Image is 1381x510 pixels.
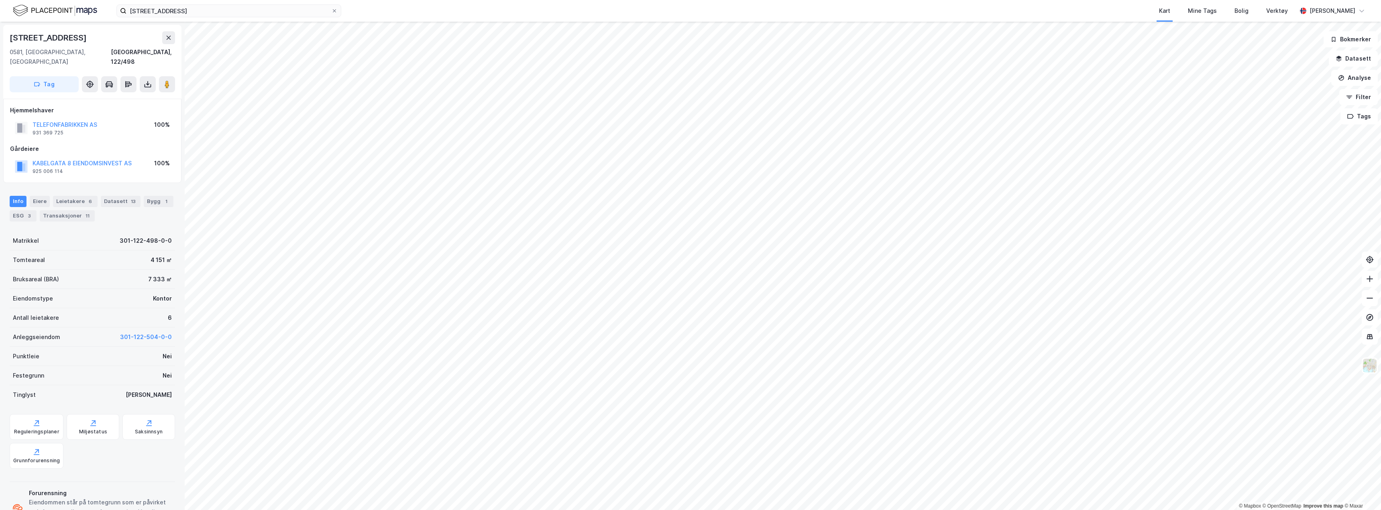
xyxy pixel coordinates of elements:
div: Kontrollprogram for chat [1341,471,1381,510]
div: 100% [154,158,170,168]
button: 301-122-504-0-0 [120,332,172,342]
a: Mapbox [1239,503,1261,509]
div: 3 [25,212,33,220]
div: Bygg [144,196,173,207]
div: Anleggseiendom [13,332,60,342]
div: Miljøstatus [79,429,107,435]
div: Festegrunn [13,371,44,380]
div: Punktleie [13,352,39,361]
div: ESG [10,210,37,221]
div: Datasett [101,196,141,207]
div: Kontor [153,294,172,303]
div: Gårdeiere [10,144,175,154]
div: 925 006 114 [33,168,63,175]
div: Eiendomstype [13,294,53,303]
div: Mine Tags [1188,6,1217,16]
button: Bokmerker [1324,31,1378,47]
div: Bolig [1234,6,1249,16]
div: Tomteareal [13,255,45,265]
div: 13 [129,197,137,205]
div: 931 369 725 [33,130,63,136]
div: Info [10,196,26,207]
div: Saksinnsyn [135,429,163,435]
button: Analyse [1331,70,1378,86]
div: 1 [162,197,170,205]
div: 6 [86,197,94,205]
div: [GEOGRAPHIC_DATA], 122/498 [111,47,175,67]
a: OpenStreetMap [1263,503,1302,509]
iframe: Chat Widget [1341,471,1381,510]
div: Eiere [30,196,50,207]
div: [PERSON_NAME] [1310,6,1355,16]
button: Datasett [1329,51,1378,67]
div: Matrikkel [13,236,39,246]
div: Kart [1159,6,1170,16]
div: Nei [163,352,172,361]
a: Improve this map [1304,503,1343,509]
div: [PERSON_NAME] [126,390,172,400]
div: 7 333 ㎡ [148,274,172,284]
div: Nei [163,371,172,380]
div: Transaksjoner [40,210,95,221]
button: Filter [1339,89,1378,105]
div: Forurensning [29,488,172,498]
input: Søk på adresse, matrikkel, gårdeiere, leietakere eller personer [126,5,331,17]
img: Z [1362,358,1377,373]
div: Grunnforurensning [13,457,60,464]
div: 301-122-498-0-0 [120,236,172,246]
div: 100% [154,120,170,130]
div: 6 [168,313,172,323]
button: Tag [10,76,79,92]
button: Tags [1340,108,1378,124]
div: Antall leietakere [13,313,59,323]
div: Leietakere [53,196,98,207]
div: [STREET_ADDRESS] [10,31,88,44]
div: 4 151 ㎡ [151,255,172,265]
div: Tinglyst [13,390,36,400]
div: Bruksareal (BRA) [13,274,59,284]
div: 11 [84,212,92,220]
div: Reguleringsplaner [14,429,59,435]
div: 0581, [GEOGRAPHIC_DATA], [GEOGRAPHIC_DATA] [10,47,111,67]
img: logo.f888ab2527a4732fd821a326f86c7f29.svg [13,4,97,18]
div: Hjemmelshaver [10,106,175,115]
div: Verktøy [1266,6,1288,16]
